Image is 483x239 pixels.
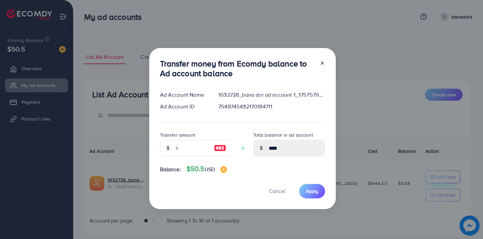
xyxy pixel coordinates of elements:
img: image [220,166,227,173]
span: Cancel [269,187,285,195]
h4: $50.5 [186,165,227,173]
div: Ad Account ID [155,103,213,110]
img: image [214,144,226,152]
div: Ad Account Name [155,91,213,99]
button: Cancel [260,184,294,198]
label: Transfer amount [160,132,195,138]
span: Balance: [160,165,181,173]
span: Apply [306,188,318,194]
h3: Transfer money from Ecomdy balance to Ad account balance [160,59,314,78]
span: USD [205,165,215,173]
button: Apply [299,184,325,198]
div: 1032728_bana dor ad account 1_1757579407255 [213,91,330,99]
div: 7548745432170184711 [213,103,330,110]
label: Total balance in ad account [253,132,313,138]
